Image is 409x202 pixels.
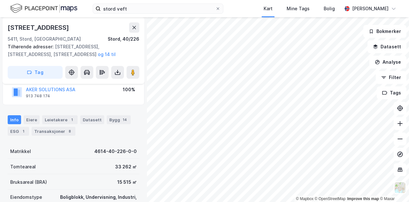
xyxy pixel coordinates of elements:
div: ESG [8,127,29,136]
div: 14 [121,117,128,123]
div: 913 748 174 [26,93,50,99]
div: Bygg [107,115,131,124]
div: Eiere [24,115,40,124]
div: Mine Tags [287,5,310,12]
button: Datasett [367,40,406,53]
div: 8 [66,128,73,134]
div: 100% [123,86,135,93]
a: OpenStreetMap [315,197,346,201]
button: Analyse [369,56,406,69]
input: Søk på adresse, matrikkel, gårdeiere, leietakere eller personer [101,4,215,13]
a: Improve this map [347,197,379,201]
div: [STREET_ADDRESS] [8,22,70,33]
iframe: Chat Widget [377,171,409,202]
div: Transaksjoner [32,127,75,136]
div: Datasett [80,115,104,124]
div: Info [8,115,21,124]
div: Kart [264,5,273,12]
span: Tilhørende adresser: [8,44,55,49]
div: Stord, 40/226 [108,35,139,43]
div: 4614-40-226-0-0 [94,148,137,155]
div: [PERSON_NAME] [352,5,389,12]
div: Eiendomstype [10,193,42,201]
div: 15 515 ㎡ [117,178,137,186]
div: 1 [69,117,75,123]
div: 33 262 ㎡ [115,163,137,171]
button: Filter [376,71,406,84]
div: 1 [20,128,27,134]
button: Tag [8,66,63,79]
div: Matrikkel [10,148,31,155]
div: Tomteareal [10,163,36,171]
img: logo.f888ab2527a4732fd821a326f86c7f29.svg [10,3,77,14]
div: [STREET_ADDRESS], [STREET_ADDRESS], [STREET_ADDRESS] [8,43,134,58]
button: Tags [377,86,406,99]
div: Leietakere [42,115,78,124]
button: Bokmerker [363,25,406,38]
div: Bolig [324,5,335,12]
div: Kontrollprogram for chat [377,171,409,202]
a: Mapbox [296,197,313,201]
div: Bruksareal (BRA) [10,178,47,186]
div: 5411, Stord, [GEOGRAPHIC_DATA] [8,35,81,43]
